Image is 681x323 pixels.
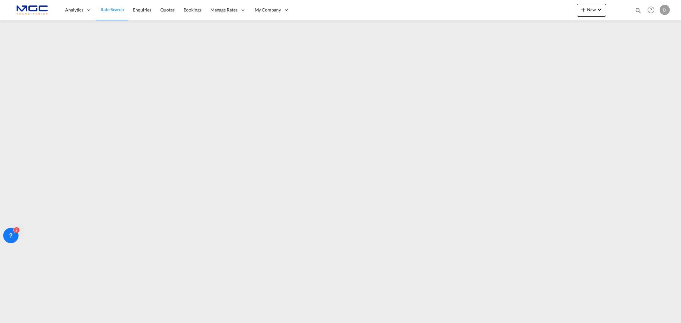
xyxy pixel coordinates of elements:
[10,3,53,17] img: 92835000d1c111ee8b33af35afdd26c7.png
[646,4,656,15] span: Help
[577,4,606,17] button: icon-plus 400-fgNewicon-chevron-down
[65,7,83,13] span: Analytics
[255,7,281,13] span: My Company
[635,7,642,17] div: icon-magnify
[660,5,670,15] div: D
[579,6,587,13] md-icon: icon-plus 400-fg
[160,7,174,12] span: Quotes
[579,7,603,12] span: New
[646,4,660,16] div: Help
[184,7,201,12] span: Bookings
[133,7,151,12] span: Enquiries
[635,7,642,14] md-icon: icon-magnify
[101,7,124,12] span: Rate Search
[596,6,603,13] md-icon: icon-chevron-down
[210,7,238,13] span: Manage Rates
